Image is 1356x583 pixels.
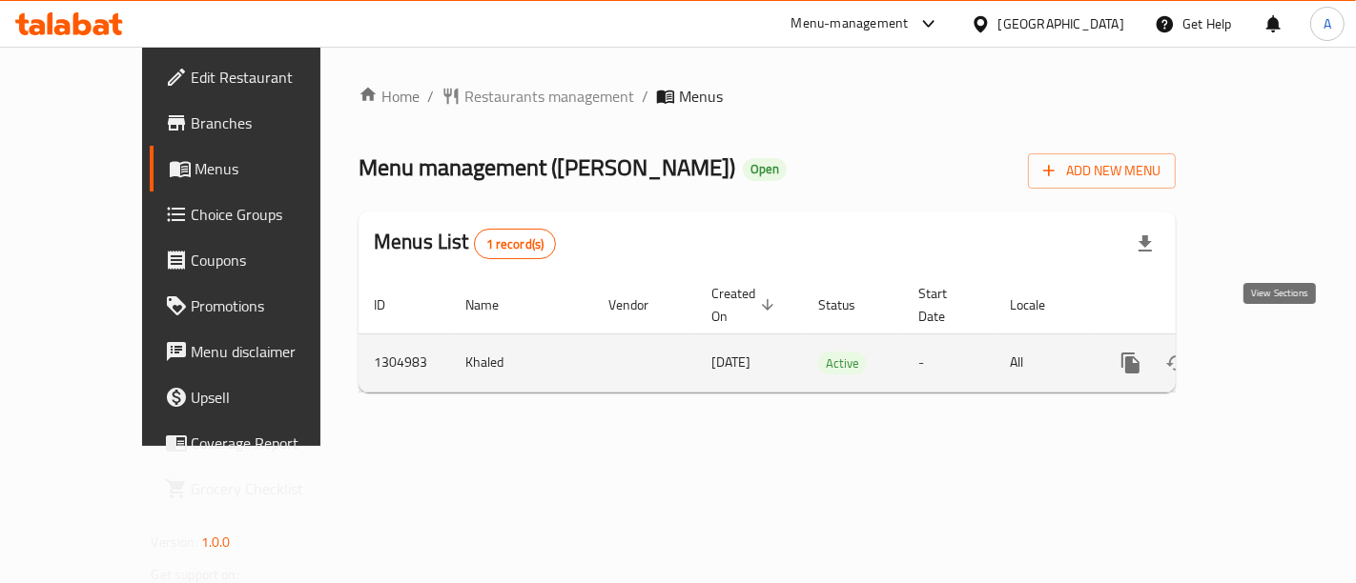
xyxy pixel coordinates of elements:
[918,282,972,328] span: Start Date
[450,333,593,392] td: Khaled
[791,12,909,35] div: Menu-management
[359,333,450,392] td: 1304983
[743,161,787,177] span: Open
[192,432,353,454] span: Coverage Report
[711,282,780,328] span: Created On
[150,329,368,374] a: Menu disclaimer
[150,191,368,237] a: Choice Groups
[465,293,524,316] span: Name
[192,203,353,226] span: Choice Groups
[818,352,867,374] div: Active
[818,293,880,316] span: Status
[1122,221,1168,267] div: Export file
[711,350,750,374] span: [DATE]
[150,420,368,466] a: Coverage Report
[1154,340,1200,386] button: Change Status
[1043,159,1161,183] span: Add New Menu
[427,85,434,108] li: /
[1108,340,1154,386] button: more
[192,294,353,317] span: Promotions
[374,228,556,259] h2: Menus List
[150,374,368,420] a: Upsell
[150,54,368,100] a: Edit Restaurant
[474,229,557,259] div: Total records count
[903,333,995,392] td: -
[150,146,368,191] a: Menus
[642,85,648,108] li: /
[374,293,410,316] span: ID
[442,85,634,108] a: Restaurants management
[995,333,1093,392] td: All
[475,235,556,253] span: 1 record(s)
[359,85,1176,108] nav: breadcrumb
[150,466,368,512] a: Grocery Checklist
[818,352,867,374] span: Active
[1010,293,1070,316] span: Locale
[192,340,353,363] span: Menu disclaimer
[679,85,723,108] span: Menus
[192,111,353,134] span: Branches
[192,66,353,89] span: Edit Restaurant
[195,157,353,180] span: Menus
[192,249,353,271] span: Coupons
[359,146,735,189] span: Menu management ( [PERSON_NAME] )
[359,276,1306,392] table: enhanced table
[150,283,368,329] a: Promotions
[359,85,420,108] a: Home
[464,85,634,108] span: Restaurants management
[201,530,231,554] span: 1.0.0
[192,386,353,409] span: Upsell
[150,100,368,146] a: Branches
[192,477,353,500] span: Grocery Checklist
[998,13,1124,34] div: [GEOGRAPHIC_DATA]
[743,158,787,181] div: Open
[1028,153,1176,189] button: Add New Menu
[608,293,673,316] span: Vendor
[150,237,368,283] a: Coupons
[1324,13,1331,34] span: A
[152,530,198,554] span: Version:
[1093,276,1306,334] th: Actions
